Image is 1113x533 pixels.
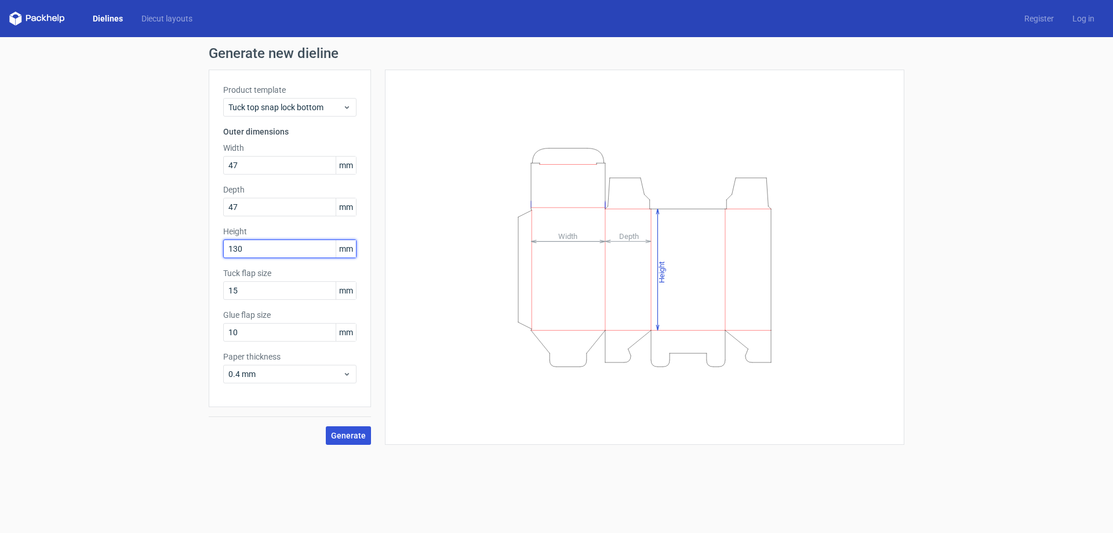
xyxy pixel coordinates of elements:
[223,226,357,237] label: Height
[223,309,357,321] label: Glue flap size
[209,46,904,60] h1: Generate new dieline
[336,240,356,258] span: mm
[83,13,132,24] a: Dielines
[336,282,356,299] span: mm
[619,231,639,240] tspan: Depth
[223,126,357,137] h3: Outer dimensions
[223,84,357,96] label: Product template
[657,261,666,282] tspan: Height
[1063,13,1104,24] a: Log in
[1015,13,1063,24] a: Register
[336,324,356,341] span: mm
[228,101,343,113] span: Tuck top snap lock bottom
[132,13,202,24] a: Diecut layouts
[223,184,357,195] label: Depth
[223,267,357,279] label: Tuck flap size
[336,198,356,216] span: mm
[331,432,366,440] span: Generate
[336,157,356,174] span: mm
[558,231,577,240] tspan: Width
[223,142,357,154] label: Width
[228,368,343,380] span: 0.4 mm
[223,351,357,362] label: Paper thickness
[326,426,371,445] button: Generate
